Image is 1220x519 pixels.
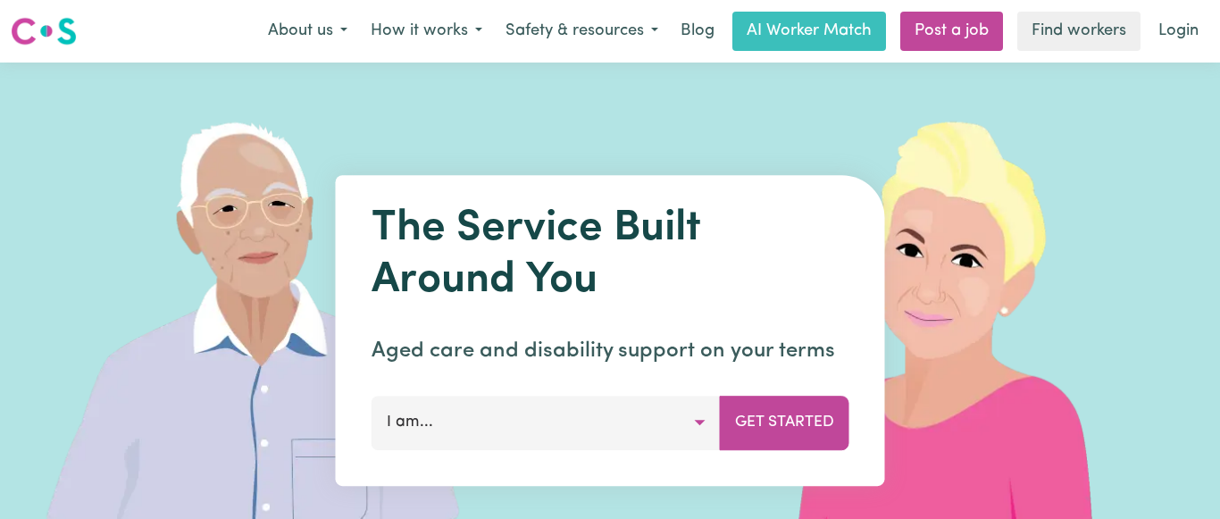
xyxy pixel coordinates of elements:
a: Blog [670,12,725,51]
button: Safety & resources [494,13,670,50]
p: Aged care and disability support on your terms [372,335,849,367]
a: AI Worker Match [732,12,886,51]
a: Find workers [1017,12,1141,51]
img: Careseekers logo [11,15,77,47]
a: Careseekers logo [11,11,77,52]
h1: The Service Built Around You [372,204,849,306]
button: Get Started [720,396,849,449]
a: Post a job [900,12,1003,51]
a: Login [1148,12,1209,51]
button: How it works [359,13,494,50]
button: About us [256,13,359,50]
button: I am... [372,396,721,449]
